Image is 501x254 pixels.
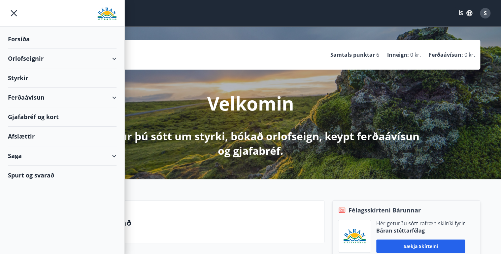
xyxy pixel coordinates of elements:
p: Hér getur þú sótt um styrki, bókað orlofseign, keypt ferðaávísun og gjafabréf. [76,129,425,158]
img: Bz2lGXKH3FXEIQKvoQ8VL0Fr0uCiWgfgA3I6fSs8.png [343,229,366,244]
div: Afslættir [8,127,117,146]
button: menu [8,7,20,19]
p: Báran stéttarfélag [376,227,465,234]
p: Inneign : [387,51,409,58]
p: Spurt og svarað [69,217,319,228]
div: Forsíða [8,29,117,49]
span: 0 kr. [464,51,475,58]
span: S [484,10,487,17]
div: Ferðaávísun [8,88,117,107]
button: Sækja skírteini [376,239,465,253]
button: S [477,5,493,21]
img: union_logo [97,7,117,20]
p: Ferðaávísun : [429,51,463,58]
div: Orlofseignir [8,49,117,68]
p: Hér geturðu sótt rafræn skilríki fyrir [376,220,465,227]
div: Styrkir [8,68,117,88]
div: Gjafabréf og kort [8,107,117,127]
div: Saga [8,146,117,166]
div: Spurt og svarað [8,166,117,185]
span: Félagsskírteni Bárunnar [349,206,421,214]
p: Velkomin [207,91,294,116]
span: 6 [376,51,379,58]
p: Samtals punktar [330,51,375,58]
span: 0 kr. [410,51,421,58]
button: ÍS [455,7,476,19]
